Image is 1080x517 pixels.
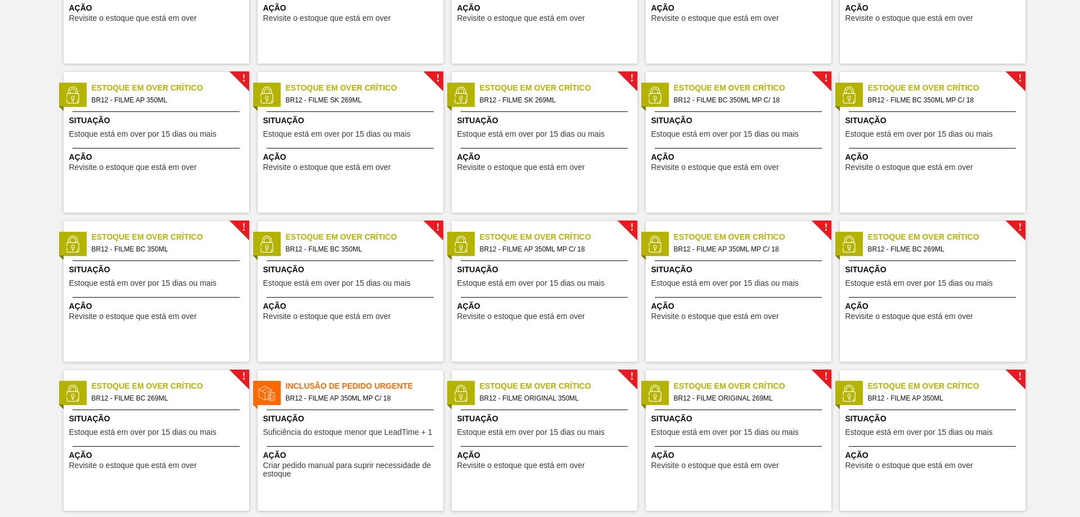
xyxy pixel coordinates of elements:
[651,312,779,321] span: Revisite o estoque que está em over
[64,236,81,253] img: status
[480,94,628,106] span: BR12 - FILME SK 269ML
[674,94,822,106] span: BR12 - FILME BC 350ML MP C/ 18
[457,2,634,14] span: Ação
[263,151,440,163] span: Ação
[457,461,585,470] span: Revisite o estoque que está em over
[242,372,245,381] span: !
[845,264,1023,276] span: Situação
[651,461,779,470] span: Revisite o estoque que está em over
[263,428,433,437] span: Suficiência do estoque menor que LeadTime + 1
[286,392,434,404] span: BR12 - FILME AP 350ML MP C/ 18
[480,82,637,94] span: Estoque em Over Crítico
[457,264,634,276] span: Situação
[263,130,411,138] span: Estoque está em over por 15 dias ou mais
[651,413,829,425] span: Situação
[263,163,391,172] span: Revisite o estoque que está em over
[824,372,827,381] span: !
[840,236,857,253] img: status
[286,82,443,94] span: Estoque em Over Crítico
[457,312,585,321] span: Revisite o estoque que está em over
[69,312,197,321] span: Revisite o estoque que está em over
[651,428,799,437] span: Estoque está em over por 15 dias ou mais
[92,94,240,106] span: BR12 - FILME AP 350ML
[452,385,469,402] img: status
[263,264,440,276] span: Situação
[69,151,246,163] span: Ação
[480,392,628,404] span: BR12 - FILME ORIGINAL 350ML
[674,231,831,243] span: Estoque em Over Crítico
[651,115,829,127] span: Situação
[69,300,246,312] span: Ação
[868,231,1025,243] span: Estoque em Over Crítico
[436,74,439,83] span: !
[263,2,440,14] span: Ação
[457,413,634,425] span: Situação
[452,236,469,253] img: status
[868,380,1025,392] span: Estoque em Over Crítico
[69,115,246,127] span: Situação
[457,151,634,163] span: Ação
[868,94,1016,106] span: BR12 - FILME BC 350ML MP C/ 18
[1018,372,1021,381] span: !
[69,461,197,470] span: Revisite o estoque que está em over
[263,115,440,127] span: Situação
[674,380,831,392] span: Estoque em Over Crítico
[286,94,434,106] span: BR12 - FILME SK 269ML
[64,385,81,402] img: status
[845,14,973,23] span: Revisite o estoque que está em over
[263,413,440,425] span: Situação
[69,428,217,437] span: Estoque está em over por 15 dias ou mais
[868,82,1025,94] span: Estoque em Over Crítico
[651,14,779,23] span: Revisite o estoque que está em over
[92,82,249,94] span: Estoque em Over Crítico
[630,74,633,83] span: !
[651,151,829,163] span: Ação
[457,279,605,287] span: Estoque está em over por 15 dias ou mais
[845,279,993,287] span: Estoque está em over por 15 dias ou mais
[92,243,240,255] span: BR12 - FILME BC 350ML
[845,461,973,470] span: Revisite o estoque que está em over
[845,151,1023,163] span: Ação
[840,87,857,104] img: status
[263,300,440,312] span: Ação
[845,449,1023,461] span: Ação
[263,14,391,23] span: Revisite o estoque que está em over
[868,392,1016,404] span: BR12 - FILME AP 350ML
[651,300,829,312] span: Ação
[263,312,391,321] span: Revisite o estoque que está em over
[457,130,605,138] span: Estoque está em over por 15 dias ou mais
[457,428,605,437] span: Estoque está em over por 15 dias ou mais
[480,231,637,243] span: Estoque em Over Crítico
[436,223,439,232] span: !
[646,385,663,402] img: status
[263,279,411,287] span: Estoque está em over por 15 dias ou mais
[651,264,829,276] span: Situação
[258,236,275,253] img: status
[651,279,799,287] span: Estoque está em over por 15 dias ou mais
[845,130,993,138] span: Estoque está em over por 15 dias ou mais
[646,236,663,253] img: status
[69,449,246,461] span: Ação
[92,380,249,392] span: Estoque em Over Crítico
[646,87,663,104] img: status
[824,223,827,232] span: !
[242,74,245,83] span: !
[263,449,440,461] span: Ação
[452,87,469,104] img: status
[845,428,993,437] span: Estoque está em over por 15 dias ou mais
[263,461,440,479] span: Criar pedido manual para suprir necessidade de estoque
[674,82,831,94] span: Estoque em Over Crítico
[69,413,246,425] span: Situação
[457,115,634,127] span: Situação
[651,449,829,461] span: Ação
[630,223,633,232] span: !
[69,264,246,276] span: Situação
[845,2,1023,14] span: Ação
[457,14,585,23] span: Revisite o estoque que está em over
[845,413,1023,425] span: Situação
[630,372,633,381] span: !
[651,130,799,138] span: Estoque está em over por 15 dias ou mais
[480,380,637,392] span: Estoque em Over Crítico
[286,243,434,255] span: BR12 - FILME BC 350ML
[840,385,857,402] img: status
